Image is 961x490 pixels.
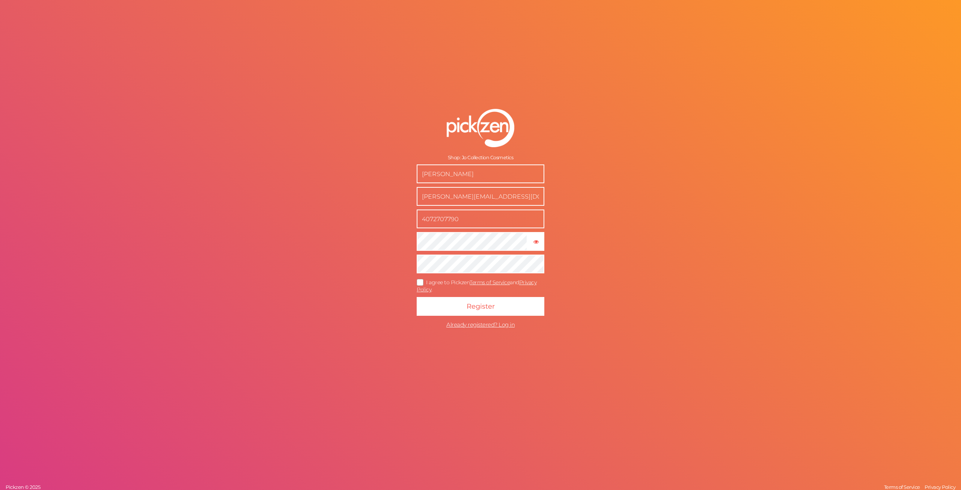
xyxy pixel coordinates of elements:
[417,297,544,316] button: Register
[447,109,514,147] img: pz-logo-white.png
[417,155,544,161] div: Shop: Jo Collection Cosmetics
[467,302,495,311] span: Register
[923,484,957,490] a: Privacy Policy
[882,484,922,490] a: Terms of Service
[470,279,510,286] a: Terms of Service
[417,210,544,228] input: Phone
[417,187,544,206] input: Business e-mail
[417,164,544,183] input: Name
[446,321,515,328] span: Already registered? Log in
[925,484,955,490] span: Privacy Policy
[884,484,920,490] span: Terms of Service
[417,279,536,293] span: I agree to Pickzen and .
[4,484,42,490] a: Pickzen © 2025
[417,279,536,293] a: Privacy Policy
